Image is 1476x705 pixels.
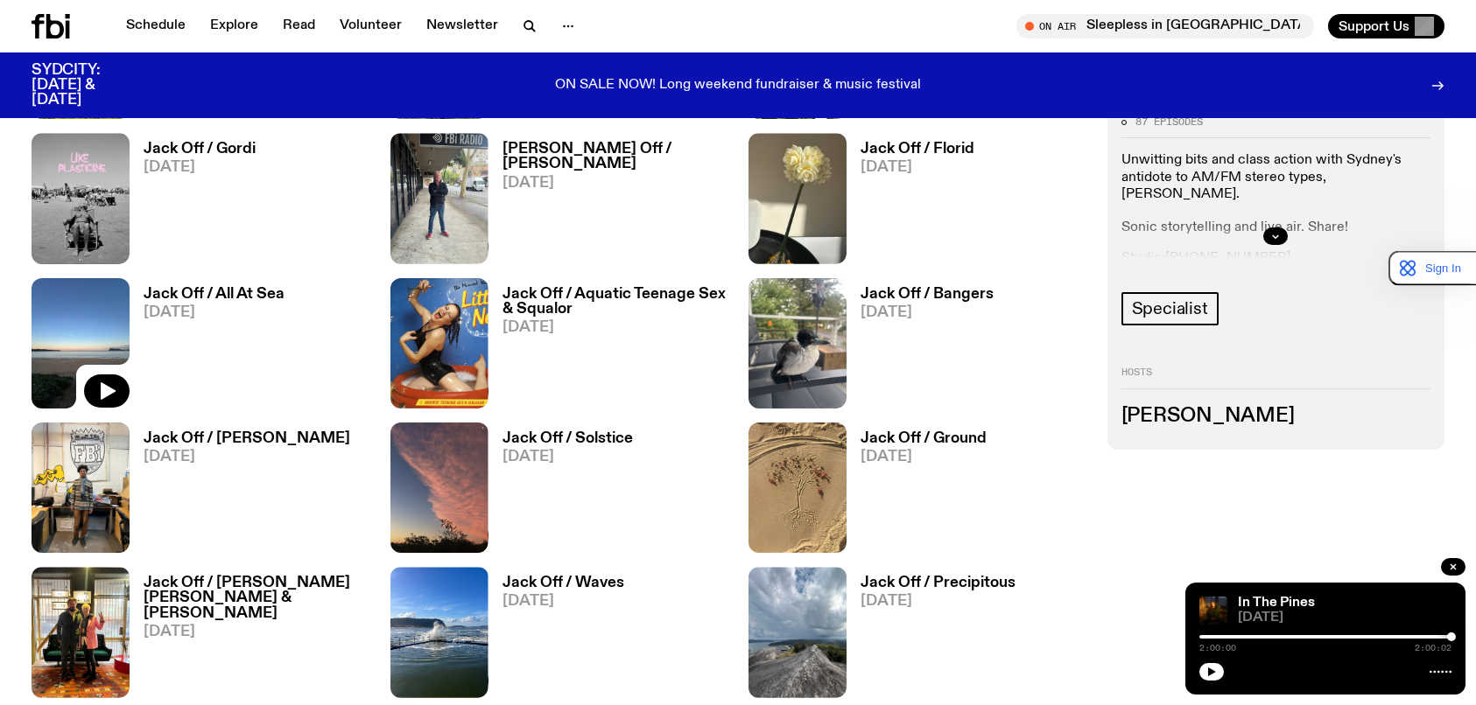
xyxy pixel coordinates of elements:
[272,14,326,38] a: Read
[1121,293,1219,326] a: Specialist
[503,450,633,464] span: [DATE]
[329,14,412,38] a: Volunteer
[130,576,369,697] a: Jack Off / [PERSON_NAME] [PERSON_NAME] & [PERSON_NAME][DATE]
[144,576,369,620] h3: Jack Off / [PERSON_NAME] [PERSON_NAME] & [PERSON_NAME]
[390,278,488,408] img: Album cover of Little Nell sitting in a kiddie pool wearing a swimsuit
[144,450,350,464] span: [DATE]
[847,142,974,263] a: Jack Off / Florid[DATE]
[847,287,994,408] a: Jack Off / Bangers[DATE]
[1238,611,1451,625] span: [DATE]
[503,176,728,191] span: [DATE]
[1339,18,1409,34] span: Support Us
[503,320,728,335] span: [DATE]
[144,287,285,302] h3: Jack Off / All At Sea
[1121,407,1431,426] h3: [PERSON_NAME]
[1415,644,1451,653] span: 2:00:02
[555,78,921,94] p: ON SALE NOW! Long weekend fundraiser & music festival
[1238,596,1315,610] a: In The Pines
[130,142,256,263] a: Jack Off / Gordi[DATE]
[1328,14,1444,38] button: Support Us
[861,142,974,157] h3: Jack Off / Florid
[144,305,285,320] span: [DATE]
[488,431,633,553] a: Jack Off / Solstice[DATE]
[144,625,369,639] span: [DATE]
[861,160,974,175] span: [DATE]
[144,431,350,446] h3: Jack Off / [PERSON_NAME]
[130,431,350,553] a: Jack Off / [PERSON_NAME][DATE]
[503,142,728,171] h3: [PERSON_NAME] Off / [PERSON_NAME]
[861,594,1016,609] span: [DATE]
[130,287,285,408] a: Jack Off / All At Sea[DATE]
[32,567,130,697] img: Film Director Georgi M. Unkovski & Sydney Film Festival CEO Frances Wallace in the FBi studio
[847,576,1016,697] a: Jack Off / Precipitous[DATE]
[488,287,728,408] a: Jack Off / Aquatic Teenage Sex & Squalor[DATE]
[861,576,1016,590] h3: Jack Off / Precipitous
[116,14,196,38] a: Schedule
[503,431,633,446] h3: Jack Off / Solstice
[503,287,728,317] h3: Jack Off / Aquatic Teenage Sex & Squalor
[503,576,624,590] h3: Jack Off / Waves
[503,594,624,609] span: [DATE]
[144,142,256,157] h3: Jack Off / Gordi
[861,305,994,320] span: [DATE]
[390,133,488,263] img: Charlie Owen standing in front of the fbi radio station
[1135,117,1203,127] span: 87 episodes
[861,431,987,446] h3: Jack Off / Ground
[144,160,256,175] span: [DATE]
[1199,644,1236,653] span: 2:00:00
[416,14,509,38] a: Newsletter
[1016,14,1314,38] button: On AirSleepless in [GEOGRAPHIC_DATA]
[847,431,987,553] a: Jack Off / Ground[DATE]
[32,63,144,108] h3: SYDCITY: [DATE] & [DATE]
[861,450,987,464] span: [DATE]
[1121,368,1431,389] h2: Hosts
[488,576,624,697] a: Jack Off / Waves[DATE]
[488,142,728,263] a: [PERSON_NAME] Off / [PERSON_NAME][DATE]
[200,14,269,38] a: Explore
[861,287,994,302] h3: Jack Off / Bangers
[1132,300,1208,319] span: Specialist
[1121,153,1431,237] p: Unwitting bits and class action with Sydney's antidote to AM/FM stereo types, [PERSON_NAME]. Soni...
